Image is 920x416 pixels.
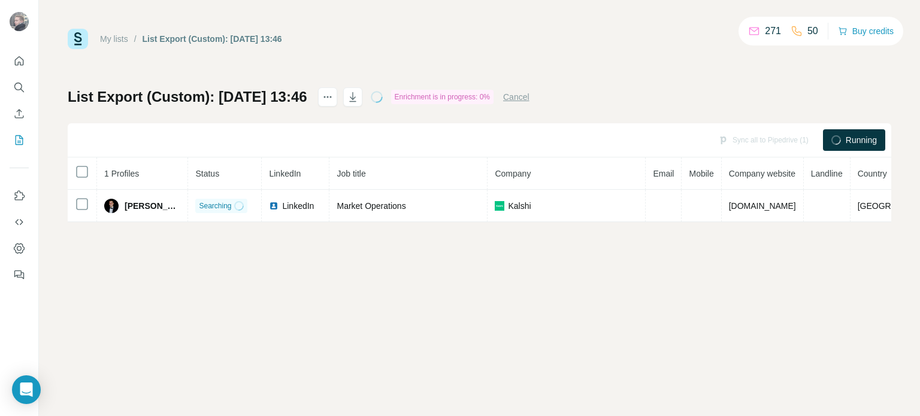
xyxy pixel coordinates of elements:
[199,201,231,211] span: Searching
[838,23,894,40] button: Buy credits
[689,169,713,178] span: Mobile
[495,201,504,211] img: company-logo
[10,211,29,233] button: Use Surfe API
[104,199,119,213] img: Avatar
[10,264,29,286] button: Feedback
[846,134,877,146] span: Running
[10,50,29,72] button: Quick start
[858,169,887,178] span: Country
[337,201,405,211] span: Market Operations
[10,129,29,151] button: My lists
[10,103,29,125] button: Enrich CSV
[104,169,139,178] span: 1 Profiles
[10,238,29,259] button: Dashboard
[811,169,843,178] span: Landline
[10,12,29,31] img: Avatar
[495,169,531,178] span: Company
[134,33,137,45] li: /
[125,200,180,212] span: [PERSON_NAME]
[337,169,365,178] span: Job title
[68,29,88,49] img: Surfe Logo
[10,185,29,207] button: Use Surfe on LinkedIn
[508,200,531,212] span: Kalshi
[318,87,337,107] button: actions
[143,33,282,45] div: List Export (Custom): [DATE] 13:46
[653,169,674,178] span: Email
[10,77,29,98] button: Search
[68,87,307,107] h1: List Export (Custom): [DATE] 13:46
[391,90,494,104] div: Enrichment is in progress: 0%
[195,169,219,178] span: Status
[807,24,818,38] p: 50
[269,201,279,211] img: LinkedIn logo
[282,200,314,212] span: LinkedIn
[12,375,41,404] div: Open Intercom Messenger
[100,34,128,44] a: My lists
[765,24,781,38] p: 271
[503,91,529,103] button: Cancel
[729,201,796,211] span: [DOMAIN_NAME]
[269,169,301,178] span: LinkedIn
[729,169,795,178] span: Company website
